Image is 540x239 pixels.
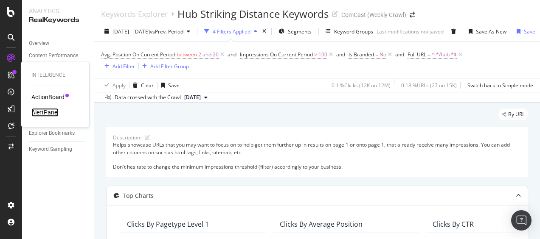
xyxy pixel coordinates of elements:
div: Analytics [29,7,87,15]
span: between [177,51,197,58]
button: Clear [129,78,154,92]
div: Save [524,28,535,35]
div: legacy label [498,108,528,120]
div: Explorer Bookmarks [29,129,75,138]
button: and [228,50,236,58]
button: Apply [101,78,126,92]
div: Content Performance [29,51,78,60]
button: and [336,50,345,58]
div: 0.18 % URLs ( 27 on 15K ) [401,82,457,89]
div: Save As New [476,28,506,35]
button: Add Filter Group [139,61,189,71]
div: Add Filter Group [150,63,189,70]
span: > [314,51,317,58]
div: and [228,51,236,58]
span: = [427,51,430,58]
span: vs Prev. Period [150,28,183,35]
a: AlertPanel [31,108,59,117]
a: ActionBoard [31,93,65,101]
div: Clicks By CTR [433,220,474,228]
div: ComCast (Weekly Crawl) [341,11,406,19]
span: 2023 Sep. 24th [184,94,201,101]
a: Content Performance [29,51,88,60]
div: Open Intercom Messenger [511,210,532,231]
div: Top Charts [123,192,154,200]
div: Save [168,82,180,89]
a: Keywords Explorer [101,9,168,19]
span: Is Branded [349,51,374,58]
div: and [395,51,404,58]
button: Keyword Groups [322,25,377,38]
span: = [375,51,378,58]
div: 0.1 % Clicks ( 12K on 12M ) [332,82,391,89]
span: No [380,49,386,61]
span: 2 and 20 [198,49,219,61]
div: Switch back to Simple mode [467,82,533,89]
div: Helps showcase URLs that you may want to focus on to help get them further up in results on page ... [113,141,521,170]
div: RealKeywords [29,15,87,25]
button: [DATE] - [DATE]vsPrev. Period [101,25,194,38]
button: Save [157,78,180,92]
span: 100 [318,49,327,61]
button: and [395,50,404,58]
button: Save [513,25,535,38]
div: Add Filter [112,63,135,70]
div: Clicks By pagetype Level 1 [127,220,209,228]
button: Segments [275,25,315,38]
div: Clear [141,82,154,89]
div: Intelligence [31,72,79,79]
button: Add Filter [101,61,135,71]
div: Overview [29,39,49,48]
span: Segments [288,28,312,35]
div: Last modifications not saved [377,28,444,35]
div: Description: [113,134,141,141]
button: Save As New [465,25,506,38]
div: Apply [112,82,126,89]
div: Keyword Sampling [29,145,72,154]
div: and [336,51,345,58]
div: 4 Filters Applied [213,28,250,35]
span: By URL [508,112,525,117]
div: arrow-right-arrow-left [410,12,415,18]
div: Keyword Groups [334,28,373,35]
button: 4 Filters Applied [201,25,261,38]
span: Impressions On Current Period [240,51,313,58]
div: times [261,27,268,36]
span: ^.*/hub.*$ [432,49,457,61]
span: Avg. Position On Current Period [101,51,175,58]
div: Data crossed with the Crawl [115,94,181,101]
span: [DATE] - [DATE] [112,28,150,35]
div: Hub Striking Distance Keywords [177,7,329,21]
div: Clicks By Average Position [280,220,363,228]
a: Explorer Bookmarks [29,129,88,138]
a: Keyword Sampling [29,145,88,154]
span: Full URL [408,51,426,58]
a: Overview [29,39,88,48]
button: [DATE] [181,92,211,103]
button: Switch back to Simple mode [464,78,533,92]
